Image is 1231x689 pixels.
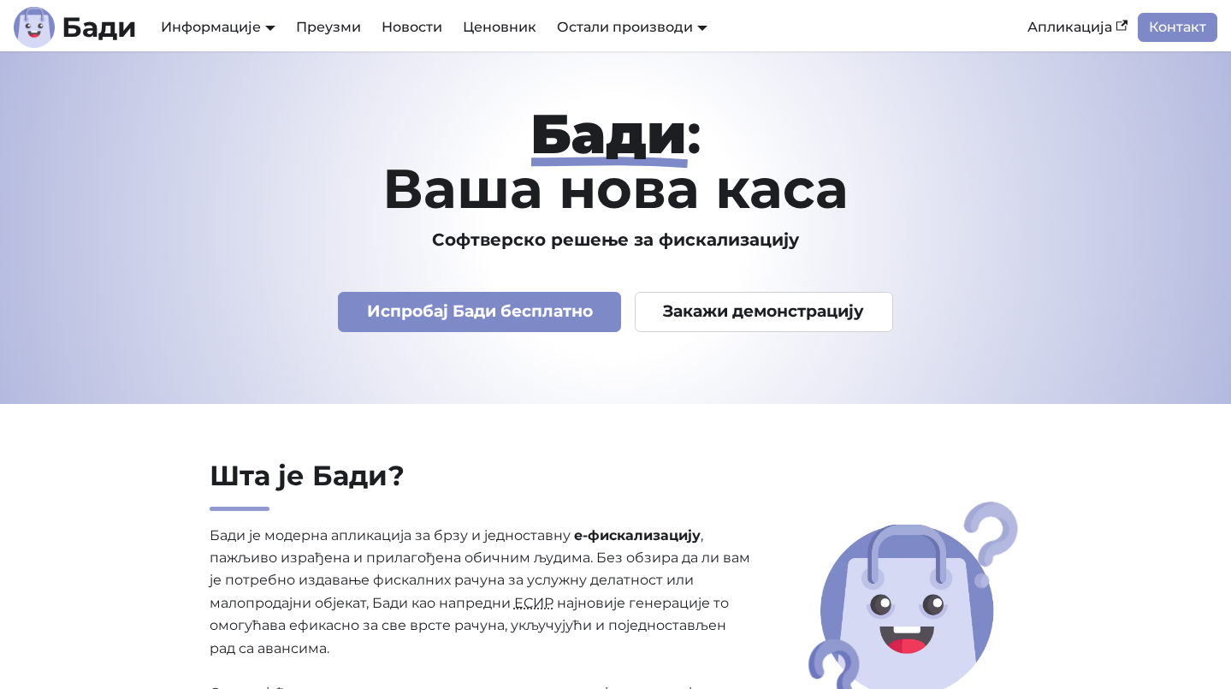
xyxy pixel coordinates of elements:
a: Закажи демонстрацију [635,292,893,332]
a: ЛогоБади [14,7,137,48]
strong: е-фискализацију [574,527,701,543]
h2: Шта је Бади? [210,459,751,511]
h3: Софтверско решење за фискализацију [142,229,1090,251]
a: Испробај Бади бесплатно [338,292,621,332]
strong: Бади [530,100,687,167]
img: Лого [14,7,55,48]
a: Остали производи [557,19,707,35]
a: Апликација [1017,13,1138,42]
b: Бади [62,14,137,41]
a: Информације [161,19,275,35]
abbr: Електронски систем за издавање рачуна [514,595,553,611]
a: Преузми [286,13,371,42]
a: Ценовник [453,13,547,42]
a: Контакт [1138,13,1217,42]
h1: : Ваша нова каса [142,106,1090,216]
a: Новости [371,13,453,42]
